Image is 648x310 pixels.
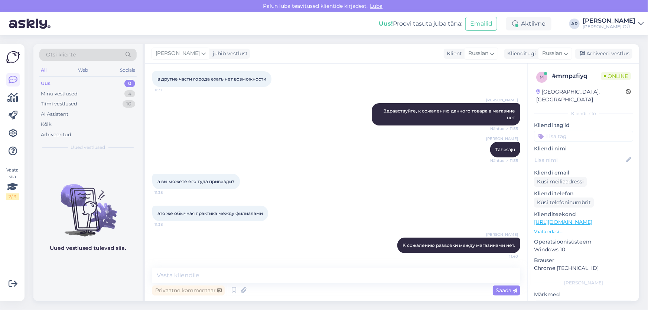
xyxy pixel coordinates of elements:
[534,211,633,218] p: Klienditeekond
[583,18,635,24] div: [PERSON_NAME]
[506,17,551,30] div: Aktiivne
[156,49,200,58] span: [PERSON_NAME]
[444,50,462,58] div: Klient
[77,65,90,75] div: Web
[50,244,126,252] p: Uued vestlused tulevad siia.
[465,17,497,31] button: Emailid
[534,219,592,225] a: [URL][DOMAIN_NAME]
[152,285,225,296] div: Privaatne kommentaar
[6,167,19,200] div: Vaata siia
[157,211,263,216] span: это же обычная практика между филиалами
[41,100,77,108] div: Tiimi vestlused
[534,228,633,235] p: Vaata edasi ...
[41,80,51,87] div: Uus
[486,97,518,103] span: [PERSON_NAME]
[71,144,105,151] span: Uued vestlused
[41,90,78,98] div: Minu vestlused
[540,74,544,80] span: m
[569,19,580,29] div: AR
[368,3,385,9] span: Luba
[534,198,594,208] div: Küsi telefoninumbrit
[41,131,71,138] div: Arhiveeritud
[495,147,515,152] span: Tähesaju
[154,87,182,93] span: 11:31
[41,121,52,128] div: Kõik
[534,238,633,246] p: Operatsioonisüsteem
[490,254,518,259] span: 11:40
[534,169,633,177] p: Kliendi email
[6,193,19,200] div: 2 / 3
[534,190,633,198] p: Kliendi telefon
[33,171,143,238] img: No chats
[534,246,633,254] p: Windows 10
[534,291,633,298] p: Märkmed
[124,80,135,87] div: 0
[379,20,393,27] b: Uus!
[601,72,631,80] span: Online
[504,50,536,58] div: Klienditugi
[534,177,587,187] div: Küsi meiliaadressi
[154,190,182,195] span: 11:38
[486,136,518,141] span: [PERSON_NAME]
[536,88,626,104] div: [GEOGRAPHIC_DATA], [GEOGRAPHIC_DATA]
[534,280,633,286] div: [PERSON_NAME]
[379,19,462,28] div: Proovi tasuta juba täna:
[46,51,76,59] span: Otsi kliente
[468,49,488,58] span: Russian
[552,72,601,81] div: # mmpzfiyq
[403,242,515,248] span: К сожалению развозки между магазинами нет.
[384,108,516,120] span: Здравствуйте, к сожалению данного товара в магазине нет
[583,24,635,30] div: [PERSON_NAME] OÜ
[534,110,633,117] div: Kliendi info
[124,90,135,98] div: 4
[496,287,517,294] span: Saada
[39,65,48,75] div: All
[6,50,20,64] img: Askly Logo
[118,65,137,75] div: Socials
[486,232,518,237] span: [PERSON_NAME]
[583,18,644,30] a: [PERSON_NAME][PERSON_NAME] OÜ
[534,156,625,164] input: Lisa nimi
[41,111,68,118] div: AI Assistent
[490,158,518,163] span: Nähtud ✓ 11:35
[534,131,633,142] input: Lisa tag
[123,100,135,108] div: 10
[157,179,235,184] span: а вы можете его туда привезди?
[210,50,248,58] div: juhib vestlust
[534,264,633,272] p: Chrome [TECHNICAL_ID]
[157,76,266,82] span: в другие части города ехать нет возможности
[575,49,632,59] div: Arhiveeri vestlus
[534,145,633,153] p: Kliendi nimi
[154,222,182,227] span: 11:38
[534,121,633,129] p: Kliendi tag'id
[542,49,562,58] span: Russian
[490,126,518,131] span: Nähtud ✓ 11:35
[534,257,633,264] p: Brauser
